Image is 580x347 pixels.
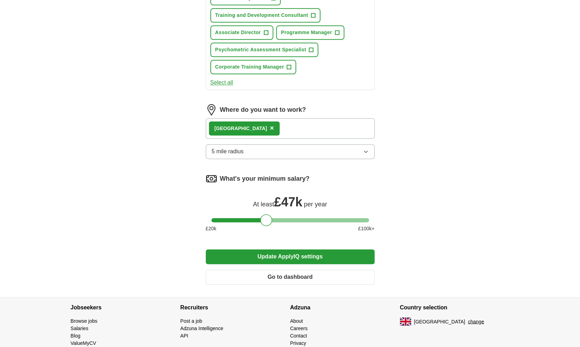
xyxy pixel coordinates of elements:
[180,325,223,331] a: Adzuna Intelligence
[290,333,307,338] a: Contact
[71,333,81,338] a: Blog
[210,25,273,40] button: Associate Director
[210,8,320,23] button: Training and Development Consultant
[276,25,344,40] button: Programme Manager
[215,63,284,71] span: Corporate Training Manager
[274,195,302,209] span: £ 47k
[290,318,303,323] a: About
[206,144,375,159] button: 5 mile radius
[180,333,189,338] a: API
[206,249,375,264] button: Update ApplyIQ settings
[206,104,217,115] img: location.png
[206,270,375,284] button: Go to dashboard
[180,318,202,323] a: Post a job
[71,318,97,323] a: Browse jobs
[358,225,374,232] span: £ 100 k+
[206,173,217,184] img: salary.png
[290,340,306,346] a: Privacy
[468,318,484,325] button: change
[414,318,465,325] span: [GEOGRAPHIC_DATA]
[210,78,233,87] button: Select all
[215,46,306,53] span: Psychometric Assessment Specialist
[304,201,327,208] span: per year
[400,317,411,326] img: UK flag
[220,105,306,115] label: Where do you want to work?
[290,325,308,331] a: Careers
[212,147,244,156] span: 5 mile radius
[400,297,510,317] h4: Country selection
[270,123,274,134] button: ×
[281,29,332,36] span: Programme Manager
[210,60,297,74] button: Corporate Training Manager
[270,124,274,132] span: ×
[215,125,267,132] div: [GEOGRAPHIC_DATA]
[206,225,216,232] span: £ 20 k
[215,29,261,36] span: Associate Director
[253,201,274,208] span: At least
[210,43,319,57] button: Psychometric Assessment Specialist
[220,174,310,184] label: What's your minimum salary?
[71,325,89,331] a: Salaries
[71,340,96,346] a: ValueMyCV
[215,12,308,19] span: Training and Development Consultant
